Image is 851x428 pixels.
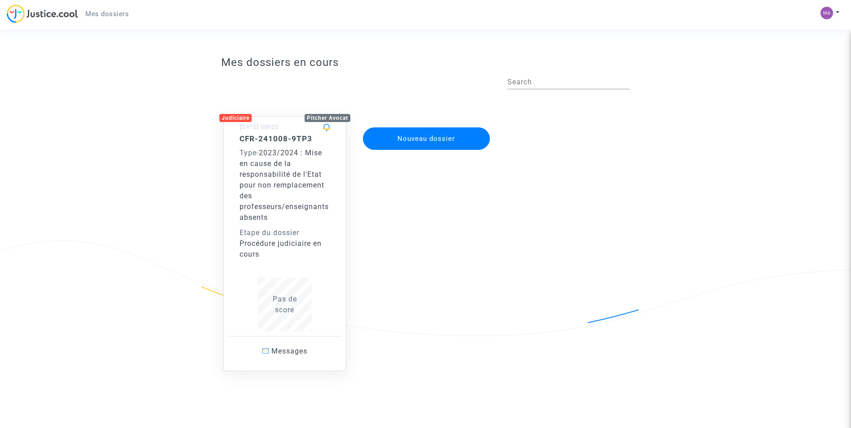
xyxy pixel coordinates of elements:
span: - [240,148,259,157]
span: Type [240,148,257,157]
img: jc-logo.svg [7,4,78,23]
div: Etape du dossier [240,227,330,238]
div: Judiciaire [219,114,252,122]
small: [DATE] 08h23 [240,123,279,130]
div: Procédure judiciaire en cours [240,238,330,260]
a: Messages [228,336,341,366]
div: Pitcher Avocat [305,114,350,122]
a: Nouveau dossier [362,122,491,130]
span: Pas de score [273,295,297,314]
span: 2023/2024 : Mise en cause de la responsabilité de l'Etat pour non remplacement des professeurs/en... [240,148,329,222]
span: Messages [271,347,307,355]
h5: CFR-241008-9TP3 [240,134,330,143]
span: Mes dossiers [85,10,129,18]
h3: Mes dossiers en cours [221,56,630,69]
a: Mes dossiers [78,7,136,21]
img: 6321b852e9258d67572b1749f56934e1 [820,7,833,19]
button: Nouveau dossier [363,127,490,150]
a: JudiciairePitcher Avocat[DATE] 08h23CFR-241008-9TP3Type-2023/2024 : Mise en cause de la responsab... [214,98,355,371]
